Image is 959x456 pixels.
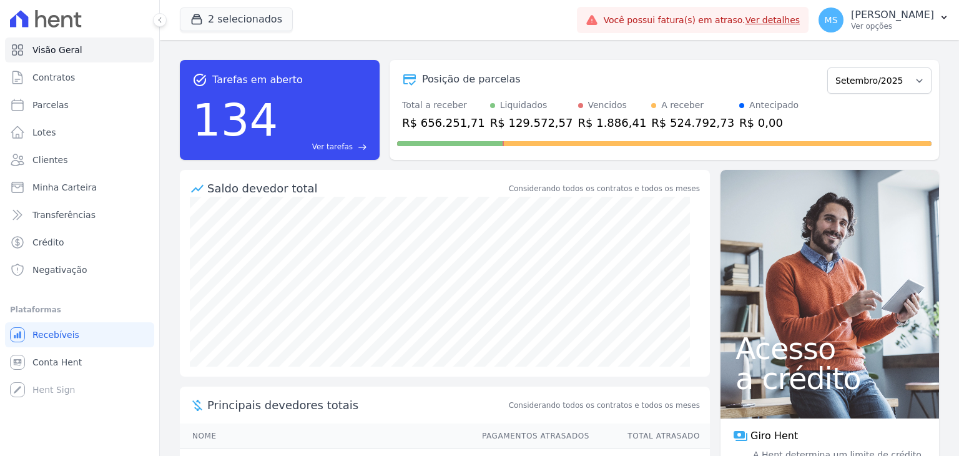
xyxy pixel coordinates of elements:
span: Parcelas [32,99,69,111]
span: Lotes [32,126,56,139]
div: 134 [192,87,278,152]
div: R$ 129.572,57 [490,114,573,131]
p: [PERSON_NAME] [851,9,934,21]
div: Total a receber [402,99,485,112]
span: Acesso [735,334,924,364]
a: Minha Carteira [5,175,154,200]
span: Ver tarefas [312,141,353,152]
span: Contratos [32,71,75,84]
span: Considerando todos os contratos e todos os meses [509,400,700,411]
div: Antecipado [749,99,799,112]
div: R$ 524.792,73 [651,114,734,131]
button: 2 selecionados [180,7,293,31]
span: Conta Hent [32,356,82,369]
span: MS [825,16,838,24]
span: Visão Geral [32,44,82,56]
span: Giro Hent [750,429,798,444]
div: Posição de parcelas [422,72,521,87]
a: Lotes [5,120,154,145]
span: Tarefas em aberto [212,72,303,87]
a: Transferências [5,202,154,227]
a: Conta Hent [5,350,154,375]
span: Minha Carteira [32,181,97,194]
div: A receber [661,99,704,112]
div: R$ 0,00 [739,114,799,131]
a: Recebíveis [5,322,154,347]
div: Vencidos [588,99,627,112]
a: Crédito [5,230,154,255]
a: Visão Geral [5,37,154,62]
div: R$ 656.251,71 [402,114,485,131]
span: Clientes [32,154,67,166]
span: east [358,142,367,152]
span: task_alt [192,72,207,87]
div: Considerando todos os contratos e todos os meses [509,183,700,194]
div: Plataformas [10,302,149,317]
th: Nome [180,424,470,449]
span: Recebíveis [32,329,79,341]
p: Ver opções [851,21,934,31]
span: Você possui fatura(s) em atraso. [603,14,800,27]
a: Ver detalhes [745,15,800,25]
span: a crédito [735,364,924,394]
a: Clientes [5,147,154,172]
span: Negativação [32,264,87,276]
span: Principais devedores totais [207,397,506,414]
div: Saldo devedor total [207,180,506,197]
th: Pagamentos Atrasados [470,424,590,449]
th: Total Atrasado [590,424,710,449]
a: Negativação [5,257,154,282]
a: Parcelas [5,92,154,117]
span: Crédito [32,236,64,249]
button: MS [PERSON_NAME] Ver opções [809,2,959,37]
div: R$ 1.886,41 [578,114,647,131]
a: Ver tarefas east [283,141,367,152]
a: Contratos [5,65,154,90]
div: Liquidados [500,99,548,112]
span: Transferências [32,209,96,221]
